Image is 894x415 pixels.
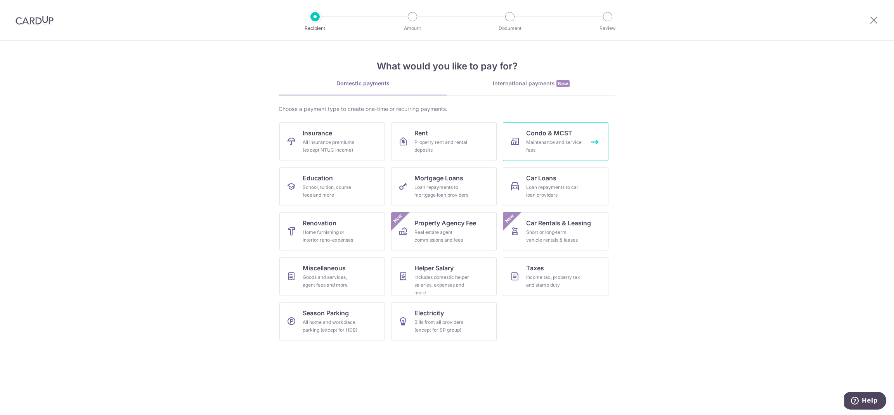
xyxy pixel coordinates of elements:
[579,24,636,32] p: Review
[526,263,544,273] span: Taxes
[384,24,441,32] p: Amount
[279,59,615,73] h4: What would you like to pay for?
[414,308,444,318] span: Electricity
[303,273,359,289] div: Goods and services, agent fees and more
[414,183,470,199] div: Loan repayments to mortgage loan providers
[392,212,404,225] span: New
[391,302,497,341] a: ElectricityBills from all providers (except for SP group)
[503,212,516,225] span: New
[414,318,470,334] div: Bills from all providers (except for SP group)
[391,257,497,296] a: Helper SalaryIncludes domestic helper salaries, expenses and more
[303,228,359,244] div: Home furnishing or interior reno-expenses
[503,257,608,296] a: TaxesIncome tax, property tax and stamp duty
[526,228,582,244] div: Short or long‑term vehicle rentals & leases
[303,183,359,199] div: School, tuition, course fees and more
[279,302,385,341] a: Season ParkingAll home and workplace parking (except for HDB)
[279,80,447,87] div: Domestic payments
[526,273,582,289] div: Income tax, property tax and stamp duty
[303,173,333,183] span: Education
[391,167,497,206] a: Mortgage LoansLoan repayments to mortgage loan providers
[414,228,470,244] div: Real estate agent commissions and fees
[279,167,385,206] a: EducationSchool, tuition, course fees and more
[414,138,470,154] div: Property rent and rental deposits
[279,105,615,113] div: Choose a payment type to create one-time or recurring payments.
[279,122,385,161] a: InsuranceAll insurance premiums (except NTUC Income)
[526,173,556,183] span: Car Loans
[279,212,385,251] a: RenovationHome furnishing or interior reno-expenses
[414,173,463,183] span: Mortgage Loans
[556,80,570,87] span: New
[526,138,582,154] div: Maintenance and service fees
[414,128,428,138] span: Rent
[481,24,539,32] p: Document
[303,138,359,154] div: All insurance premiums (except NTUC Income)
[303,263,346,273] span: Miscellaneous
[391,212,497,251] a: Property Agency FeeReal estate agent commissions and feesNew
[286,24,344,32] p: Recipient
[303,218,336,228] span: Renovation
[391,122,497,161] a: RentProperty rent and rental deposits
[844,392,886,411] iframe: Opens a widget where you can find more information
[526,183,582,199] div: Loan repayments to car loan providers
[303,128,332,138] span: Insurance
[526,218,591,228] span: Car Rentals & Leasing
[303,318,359,334] div: All home and workplace parking (except for HDB)
[279,257,385,296] a: MiscellaneousGoods and services, agent fees and more
[503,167,608,206] a: Car LoansLoan repayments to car loan providers
[447,80,615,88] div: International payments
[414,218,476,228] span: Property Agency Fee
[303,308,349,318] span: Season Parking
[17,5,33,12] span: Help
[16,16,54,25] img: CardUp
[526,128,572,138] span: Condo & MCST
[503,212,608,251] a: Car Rentals & LeasingShort or long‑term vehicle rentals & leasesNew
[503,122,608,161] a: Condo & MCSTMaintenance and service fees
[414,263,454,273] span: Helper Salary
[414,273,470,297] div: Includes domestic helper salaries, expenses and more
